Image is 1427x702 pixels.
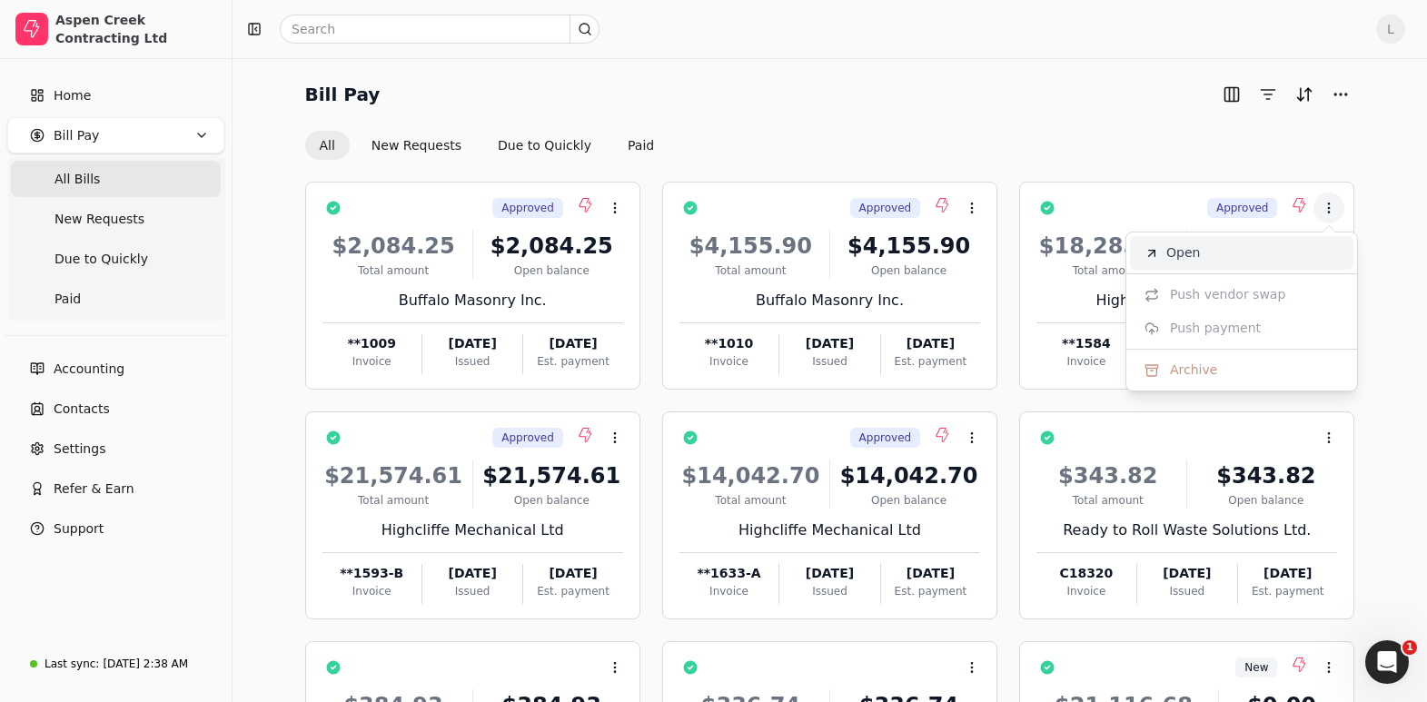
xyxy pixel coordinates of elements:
[1166,243,1200,262] span: Open
[54,480,134,499] span: Refer & Earn
[7,648,224,680] a: Last sync:[DATE] 2:38 AM
[54,360,124,379] span: Accounting
[523,583,622,599] div: Est. payment
[422,564,522,583] div: [DATE]
[1137,583,1237,599] div: Issued
[1170,319,1261,338] span: Push payment
[322,519,623,541] div: Highcliffe Mechanical Ltd
[779,564,879,583] div: [DATE]
[613,131,669,160] button: Paid
[322,492,465,509] div: Total amount
[481,262,623,279] div: Open balance
[11,161,221,197] a: All Bills
[1036,564,1135,583] div: C18320
[837,460,980,492] div: $14,042.70
[1194,460,1337,492] div: $343.82
[357,131,476,160] button: New Requests
[679,460,822,492] div: $14,042.70
[11,241,221,277] a: Due to Quickly
[1036,519,1337,541] div: Ready to Roll Waste Solutions Ltd.
[54,519,104,539] span: Support
[322,262,465,279] div: Total amount
[881,334,980,353] div: [DATE]
[305,131,350,160] button: All
[481,460,623,492] div: $21,574.61
[280,15,600,44] input: Search
[859,200,912,216] span: Approved
[7,117,224,153] button: Bill Pay
[1036,290,1337,311] div: Highcliffe Mechanical Ltd
[422,334,522,353] div: [DATE]
[54,126,99,145] span: Bill Pay
[11,201,221,237] a: New Requests
[1194,230,1337,262] div: $18,285.75
[779,583,879,599] div: Issued
[422,583,522,599] div: Issued
[501,430,554,446] span: Approved
[859,430,912,446] span: Approved
[481,230,623,262] div: $2,084.25
[55,210,144,229] span: New Requests
[55,290,81,309] span: Paid
[322,583,421,599] div: Invoice
[322,230,465,262] div: $2,084.25
[1194,492,1337,509] div: Open balance
[1036,492,1179,509] div: Total amount
[305,131,669,160] div: Invoice filter options
[11,281,221,317] a: Paid
[54,400,110,419] span: Contacts
[422,353,522,370] div: Issued
[837,492,980,509] div: Open balance
[7,430,224,467] a: Settings
[779,353,879,370] div: Issued
[1036,262,1179,279] div: Total amount
[481,492,623,509] div: Open balance
[1036,353,1135,370] div: Invoice
[501,200,554,216] span: Approved
[523,353,622,370] div: Est. payment
[679,519,980,541] div: Highcliffe Mechanical Ltd
[7,77,224,114] a: Home
[103,656,188,672] div: [DATE] 2:38 AM
[679,353,778,370] div: Invoice
[305,80,381,109] h2: Bill Pay
[322,290,623,311] div: Buffalo Masonry Inc.
[679,290,980,311] div: Buffalo Masonry Inc.
[7,510,224,547] button: Support
[1170,285,1285,304] span: Push vendor swap
[881,564,980,583] div: [DATE]
[45,656,99,672] div: Last sync:
[1170,361,1217,380] span: Archive
[837,230,980,262] div: $4,155.90
[1238,564,1337,583] div: [DATE]
[679,492,822,509] div: Total amount
[322,460,465,492] div: $21,574.61
[7,470,224,507] button: Refer & Earn
[1365,640,1409,684] iframe: Intercom live chat
[7,391,224,427] a: Contacts
[54,440,105,459] span: Settings
[1244,659,1268,676] span: New
[679,230,822,262] div: $4,155.90
[1326,80,1355,109] button: More
[881,353,980,370] div: Est. payment
[679,583,778,599] div: Invoice
[1036,230,1179,262] div: $18,285.75
[54,86,91,105] span: Home
[1402,640,1417,655] span: 1
[1036,460,1179,492] div: $343.82
[7,351,224,387] a: Accounting
[1290,80,1319,109] button: Sort
[779,334,879,353] div: [DATE]
[1216,200,1269,216] span: Approved
[679,262,822,279] div: Total amount
[483,131,606,160] button: Due to Quickly
[322,353,421,370] div: Invoice
[1238,583,1337,599] div: Est. payment
[55,170,100,189] span: All Bills
[523,334,622,353] div: [DATE]
[837,262,980,279] div: Open balance
[55,11,216,47] div: Aspen Creek Contracting Ltd
[55,250,148,269] span: Due to Quickly
[523,564,622,583] div: [DATE]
